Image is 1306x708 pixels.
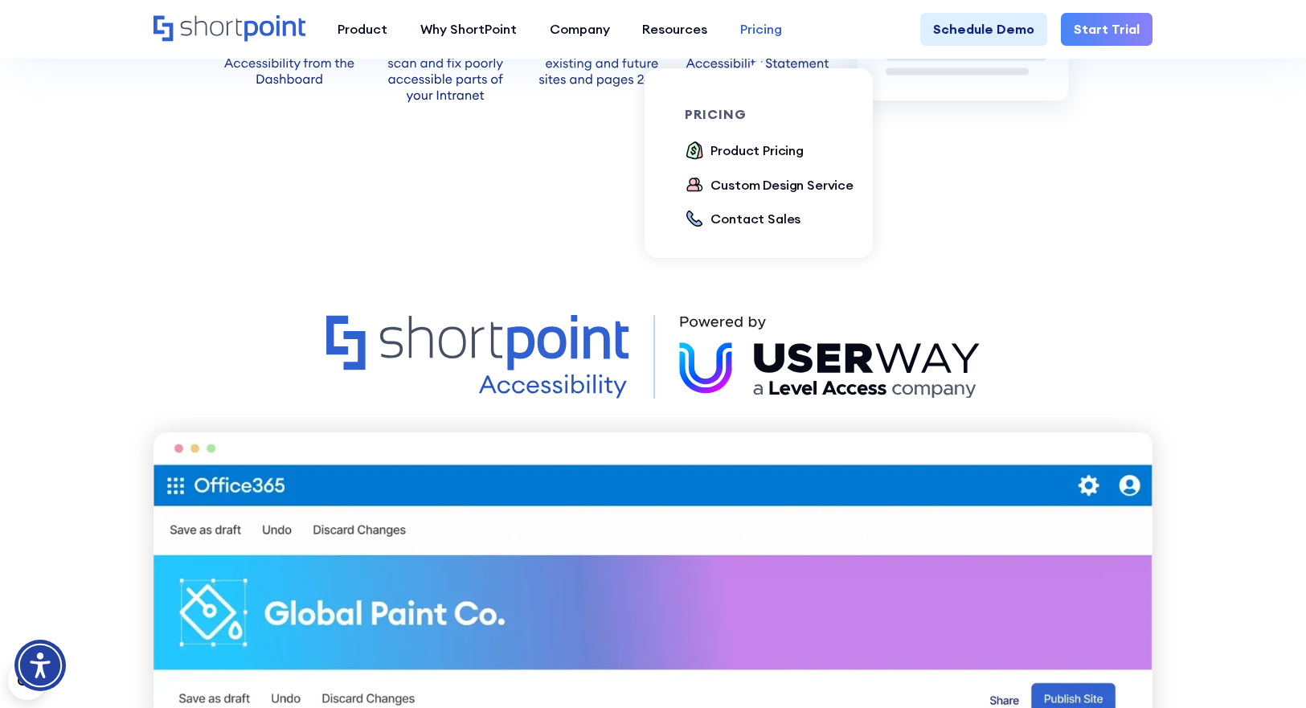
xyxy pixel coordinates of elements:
[404,13,534,46] a: Why ShortPoint
[550,19,610,39] div: Company
[740,19,782,39] div: Pricing
[14,640,66,691] div: Accessibility Menu
[154,15,305,43] a: Home
[321,13,404,46] a: Product
[685,175,854,197] a: Custom Design Service
[1017,522,1306,708] iframe: Chat Widget
[326,315,980,399] img: ShortPoint Accessibility
[685,209,800,231] a: Contact Sales
[710,209,800,228] div: Contact Sales
[685,141,804,162] a: Product Pricing
[710,175,854,194] div: Custom Design Service
[724,13,799,46] a: Pricing
[1061,13,1153,46] a: Start Trial
[626,13,724,46] a: Resources
[338,19,387,39] div: Product
[920,13,1048,46] a: Schedule Demo
[685,108,868,121] div: pricing
[642,19,707,39] div: Resources
[420,19,517,39] div: Why ShortPoint
[710,141,804,160] div: Product Pricing
[533,13,626,46] a: Company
